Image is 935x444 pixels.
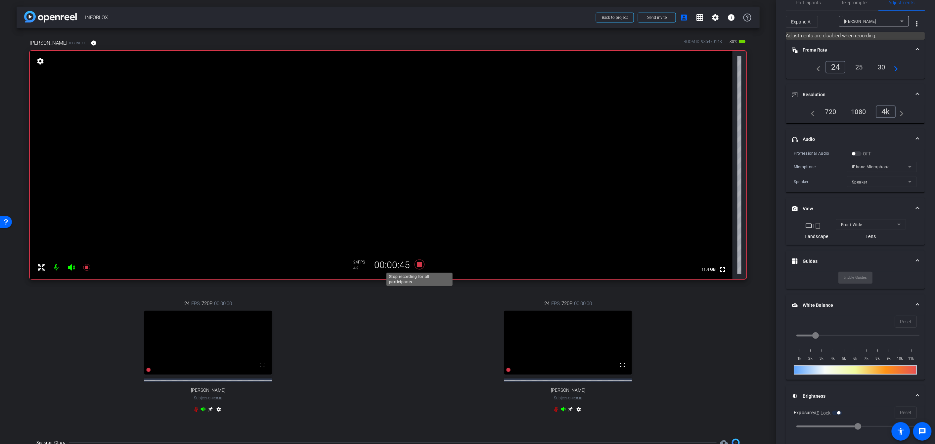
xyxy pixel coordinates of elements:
[647,15,667,20] span: Send invite
[699,265,718,273] span: 11.4 GB
[69,41,86,46] span: iPhone 11
[24,11,77,22] img: app-logo
[786,84,925,105] mat-expansion-panel-header: Resolution
[786,32,925,40] mat-card: Adjustments are disabled when recording.
[36,57,45,65] mat-icon: settings
[792,91,911,98] mat-panel-title: Resolution
[895,355,906,362] span: 10k
[618,361,626,369] mat-icon: fullscreen
[353,260,370,265] div: 24
[638,13,676,22] button: Send invite
[850,355,861,362] span: 6k
[813,63,821,71] mat-icon: navigate_before
[796,0,822,5] span: Participants
[561,300,572,307] span: 720P
[191,300,200,307] span: FPS
[208,396,222,400] span: Chrome
[544,300,550,307] span: 24
[568,396,582,400] span: Chrome
[792,258,911,265] mat-panel-title: Guides
[358,260,365,264] span: FPS
[906,355,917,362] span: 11k
[215,407,223,415] mat-icon: settings
[786,61,925,79] div: Frame Rate
[786,129,925,150] mat-expansion-panel-header: Audio
[897,427,905,435] mat-icon: accessibility
[817,355,828,362] span: 3k
[184,300,190,307] span: 24
[786,219,925,245] div: View
[913,20,921,28] mat-icon: more_vert
[890,63,898,71] mat-icon: navigate_next
[786,251,925,272] mat-expansion-panel-header: Guides
[792,205,911,212] mat-panel-title: View
[792,136,911,143] mat-panel-title: Audio
[842,0,869,5] span: Teleprompter
[794,409,842,416] div: Exposure
[792,47,911,54] mat-panel-title: Frame Rate
[786,40,925,61] mat-expansion-panel-header: Frame Rate
[791,16,813,28] span: Expand All
[889,0,915,5] span: Adjustments
[353,265,370,271] div: 4K
[191,387,225,393] span: [PERSON_NAME]
[684,39,722,48] div: ROOM ID: 935470148
[884,355,895,362] span: 9k
[786,198,925,219] mat-expansion-panel-header: View
[794,164,847,170] div: Microphone
[574,300,592,307] span: 00:00:00
[814,410,832,416] label: AE Lock
[805,355,817,362] span: 2k
[792,393,911,400] mat-panel-title: Brightness
[214,300,232,307] span: 00:00:00
[596,13,634,22] button: Back to project
[207,396,208,400] span: -
[567,396,568,400] span: -
[839,355,850,362] span: 5k
[696,14,704,21] mat-icon: grid_on
[712,14,720,21] mat-icon: settings
[729,36,738,47] span: 80%
[719,265,727,273] mat-icon: fullscreen
[792,302,911,309] mat-panel-title: White Balance
[575,407,583,415] mat-icon: settings
[794,355,805,362] span: 1k
[786,150,925,193] div: Audio
[786,272,925,289] div: Guides
[807,108,815,116] mat-icon: navigate_before
[91,40,97,46] mat-icon: info
[786,316,925,380] div: White Balance
[786,385,925,407] mat-expansion-panel-header: Brightness
[194,395,222,401] span: Subject
[554,395,582,401] span: Subject
[551,300,560,307] span: FPS
[794,179,847,185] div: Speaker
[786,105,925,123] div: Resolution
[805,222,828,230] div: |
[794,150,852,157] div: Professional Audio
[909,16,925,32] button: More Options for Adjustments Panel
[551,387,585,393] span: [PERSON_NAME]
[602,15,628,20] span: Back to project
[258,361,266,369] mat-icon: fullscreen
[370,260,414,271] div: 00:00:45
[918,427,926,435] mat-icon: message
[386,273,453,286] div: Stop recording for all participants
[786,16,818,28] button: Expand All
[805,233,828,240] div: Landscape
[738,38,746,46] mat-icon: battery_std
[85,11,592,24] span: INFOBLOX
[861,355,872,362] span: 7k
[896,108,904,116] mat-icon: navigate_next
[728,14,735,21] mat-icon: info
[201,300,212,307] span: 720P
[844,19,877,24] span: [PERSON_NAME]
[680,14,688,21] mat-icon: account_box
[827,355,839,362] span: 4k
[872,355,884,362] span: 8k
[786,295,925,316] mat-expansion-panel-header: White Balance
[862,150,872,157] label: OFF
[30,39,67,47] span: [PERSON_NAME]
